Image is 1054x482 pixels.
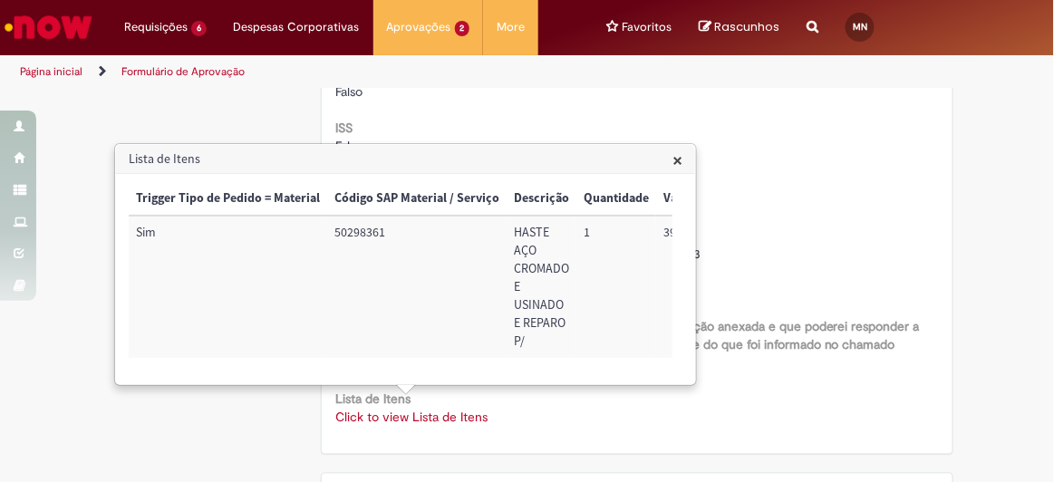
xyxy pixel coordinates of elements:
span: Falso [335,83,363,100]
td: Valor Unitário: 390,00 [656,216,749,358]
b: ISS [335,120,353,136]
span: × [672,148,682,172]
th: Quantidade [576,182,656,216]
div: Lista de Itens [114,143,697,386]
span: Aprovações [387,18,451,36]
span: Falso [335,138,363,154]
th: Valor Unitário [656,182,749,216]
a: Formulário de Aprovação [121,64,245,79]
a: No momento, sua lista de rascunhos tem 0 Itens [699,18,779,35]
h3: Lista de Itens [116,145,695,174]
a: Página inicial [20,64,82,79]
span: MN [853,21,867,33]
th: Descrição [507,182,576,216]
td: Código SAP Material / Serviço: 50298361 [327,216,507,358]
span: Favoritos [622,18,672,36]
a: Click to view Lista de Itens [335,410,488,426]
span: Rascunhos [714,18,779,35]
button: Close [672,150,682,169]
ul: Trilhas de página [14,55,601,89]
span: More [497,18,525,36]
span: 6 [191,21,207,36]
span: Requisições [124,18,188,36]
img: ServiceNow [2,9,95,45]
th: Trigger Tipo de Pedido = Material [129,182,327,216]
td: Quantidade: 1 [576,216,656,358]
span: Despesas Corporativas [234,18,360,36]
b: Lista de Itens [335,391,411,408]
td: Descrição: HASTE AÇO CROMADO E USINADO E REPARO P/ [507,216,576,358]
th: Código SAP Material / Serviço [327,182,507,216]
td: Trigger Tipo de Pedido = Material: Sim [129,216,327,358]
span: 2 [455,21,470,36]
